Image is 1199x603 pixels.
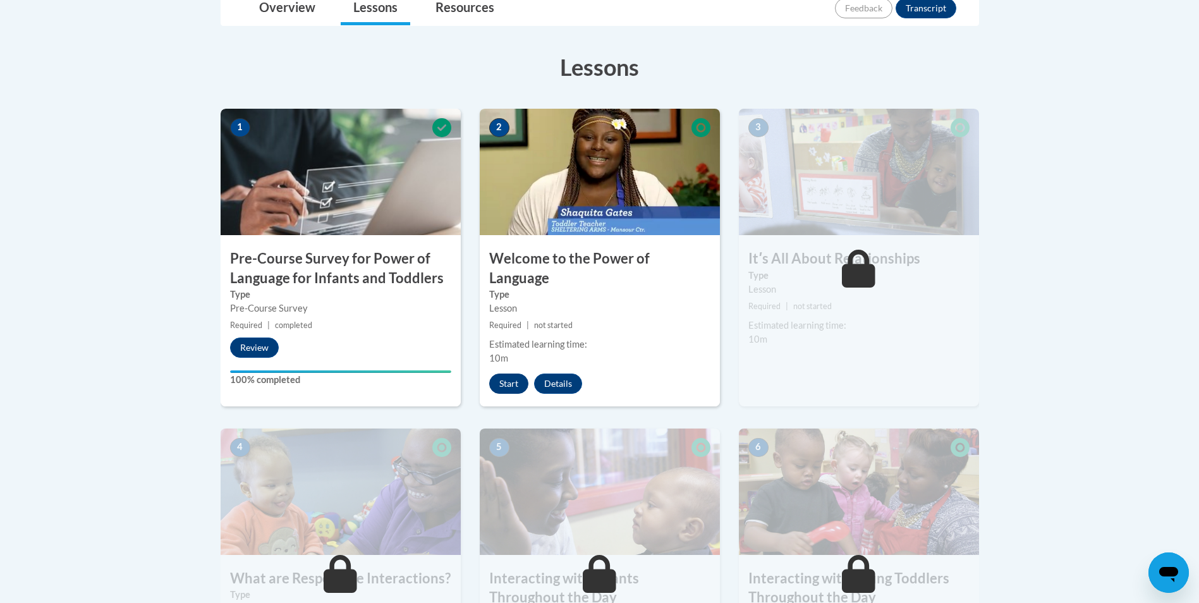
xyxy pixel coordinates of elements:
[748,334,767,344] span: 10m
[534,320,573,330] span: not started
[489,118,509,137] span: 2
[221,429,461,555] img: Course Image
[1148,552,1189,593] iframe: Button to launch messaging window
[739,109,979,235] img: Course Image
[489,438,509,457] span: 5
[793,301,832,311] span: not started
[748,438,769,457] span: 6
[230,373,451,387] label: 100% completed
[739,249,979,269] h3: Itʹs All About Relationships
[489,320,521,330] span: Required
[221,109,461,235] img: Course Image
[489,288,710,301] label: Type
[739,429,979,555] img: Course Image
[480,429,720,555] img: Course Image
[230,320,262,330] span: Required
[489,338,710,351] div: Estimated learning time:
[748,301,781,311] span: Required
[221,51,979,83] h3: Lessons
[786,301,788,311] span: |
[489,353,508,363] span: 10m
[489,301,710,315] div: Lesson
[230,301,451,315] div: Pre-Course Survey
[526,320,529,330] span: |
[275,320,312,330] span: completed
[230,438,250,457] span: 4
[221,569,461,588] h3: What are Responsive Interactions?
[230,588,451,602] label: Type
[534,374,582,394] button: Details
[489,374,528,394] button: Start
[230,288,451,301] label: Type
[748,283,970,296] div: Lesson
[230,118,250,137] span: 1
[480,109,720,235] img: Course Image
[230,338,279,358] button: Review
[748,269,970,283] label: Type
[748,118,769,137] span: 3
[480,249,720,288] h3: Welcome to the Power of Language
[748,319,970,332] div: Estimated learning time:
[230,370,451,373] div: Your progress
[267,320,270,330] span: |
[221,249,461,288] h3: Pre-Course Survey for Power of Language for Infants and Toddlers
